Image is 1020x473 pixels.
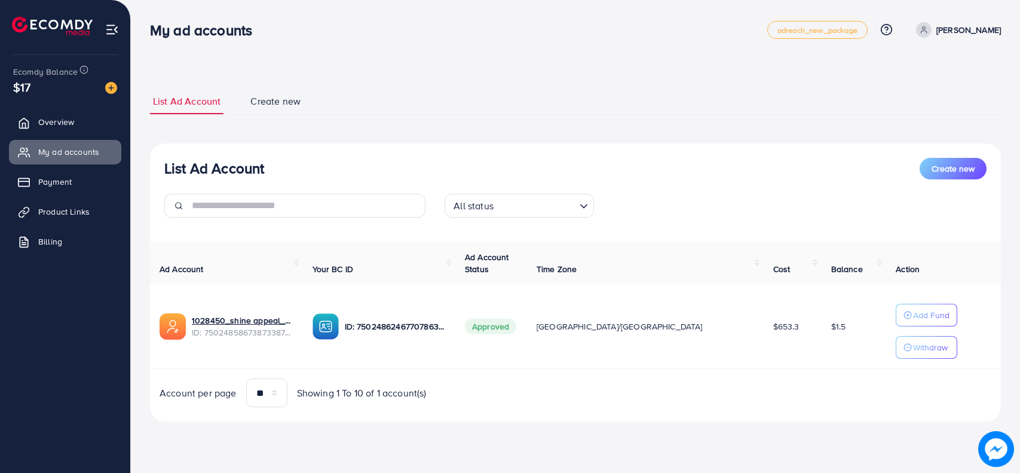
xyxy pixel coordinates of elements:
span: Ad Account Status [465,251,509,275]
img: image [105,82,117,94]
span: All status [451,197,496,215]
a: adreach_new_package [767,21,868,39]
span: Approved [465,319,516,334]
span: Account per page [160,386,237,400]
span: Action [896,263,920,275]
span: $17 [13,78,30,96]
span: My ad accounts [38,146,99,158]
span: ID: 7502485867387338759 [192,326,293,338]
span: Create new [250,94,301,108]
img: menu [105,23,119,36]
p: Withdraw [913,340,948,355]
span: Balance [831,263,863,275]
span: Create new [932,163,975,175]
input: Search for option [497,195,575,215]
a: Payment [9,170,121,194]
button: Withdraw [896,336,957,359]
p: ID: 7502486246770786320 [345,319,446,334]
span: $1.5 [831,321,846,332]
div: <span class='underline'>1028450_shine appeal_1746808772166</span></br>7502485867387338759 [192,315,293,339]
a: 1028450_shine appeal_1746808772166 [192,315,293,326]
span: Time Zone [537,263,577,275]
img: ic-ads-acc.e4c84228.svg [160,313,186,340]
img: logo [12,17,93,35]
a: Overview [9,110,121,134]
h3: List Ad Account [164,160,264,177]
div: Search for option [445,194,594,218]
span: $653.3 [773,321,800,332]
img: ic-ba-acc.ded83a64.svg [313,313,339,340]
a: Product Links [9,200,121,224]
span: Your BC ID [313,263,354,275]
span: adreach_new_package [777,26,857,34]
a: My ad accounts [9,140,121,164]
p: Add Fund [913,308,949,322]
p: [PERSON_NAME] [936,23,1001,37]
h3: My ad accounts [150,22,262,39]
a: Billing [9,230,121,254]
span: [GEOGRAPHIC_DATA]/[GEOGRAPHIC_DATA] [537,321,703,332]
button: Create new [920,158,987,179]
span: List Ad Account [153,94,220,108]
span: Ecomdy Balance [13,66,78,78]
span: Product Links [38,206,90,218]
span: Ad Account [160,263,204,275]
span: Billing [38,236,62,248]
span: Payment [38,176,72,188]
img: image [978,431,1014,467]
button: Add Fund [896,304,957,326]
a: [PERSON_NAME] [911,22,1001,38]
span: Showing 1 To 10 of 1 account(s) [297,386,427,400]
span: Overview [38,116,74,128]
span: Cost [773,263,791,275]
